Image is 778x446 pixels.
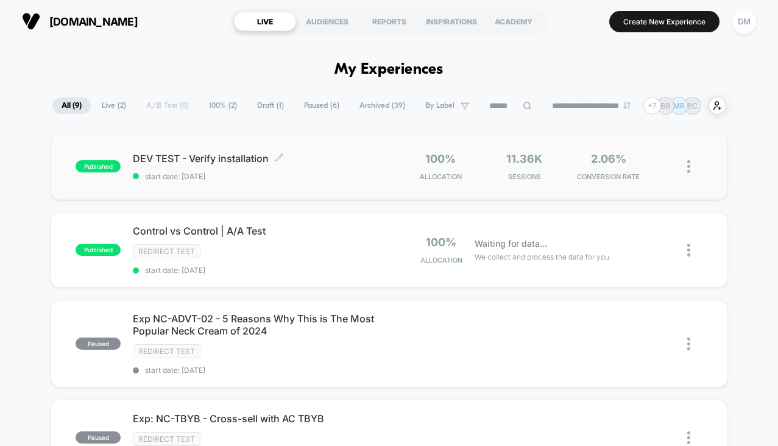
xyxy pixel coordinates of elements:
[425,152,456,165] span: 100%
[420,172,462,181] span: Allocation
[76,160,121,172] span: published
[133,152,389,165] span: DEV TEST - Verify installation
[133,344,200,358] span: Redirect Test
[133,225,389,237] span: Control vs Control | A/A Test
[296,12,358,31] div: AUDIENCES
[623,102,631,109] img: end
[687,160,690,173] img: close
[687,338,690,350] img: close
[200,97,246,114] span: 100% ( 2 )
[426,236,456,249] span: 100%
[506,152,542,165] span: 11.36k
[248,97,293,114] span: Draft ( 1 )
[420,12,483,31] div: INSPIRATIONS
[483,12,545,31] div: ACADEMY
[358,12,420,31] div: REPORTS
[52,97,91,114] span: All ( 9 )
[93,97,135,114] span: Live ( 2 )
[133,432,200,446] span: Redirect Test
[673,101,685,110] p: MR
[486,172,564,181] span: Sessions
[133,244,200,258] span: Redirect Test
[18,12,141,31] button: [DOMAIN_NAME]
[660,101,670,110] p: BB
[133,172,389,181] span: start date: [DATE]
[475,237,547,250] span: Waiting for data...
[133,366,389,375] span: start date: [DATE]
[234,12,296,31] div: LIVE
[729,9,760,34] button: DM
[643,97,661,115] div: + 7
[350,97,414,114] span: Archived ( 39 )
[295,97,348,114] span: Paused ( 6 )
[425,101,454,110] span: By Label
[609,11,720,32] button: Create New Experience
[475,251,609,263] span: We collect and process the data for you
[133,412,389,425] span: Exp: NC-TBYB - Cross-sell with AC TBYB
[76,431,121,444] span: paused
[133,313,389,337] span: Exp NC-ADVT-02 - 5 Reasons Why This is The Most Popular Neck Cream of 2024
[133,266,389,275] span: start date: [DATE]
[732,10,756,34] div: DM
[570,172,648,181] span: CONVERSION RATE
[334,61,444,79] h1: My Experiences
[687,431,690,444] img: close
[420,256,462,264] span: Allocation
[49,15,138,28] span: [DOMAIN_NAME]
[687,244,690,257] img: close
[687,101,698,110] p: BC
[591,152,626,165] span: 2.06%
[76,244,121,256] span: published
[22,12,40,30] img: Visually logo
[76,338,121,350] span: paused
